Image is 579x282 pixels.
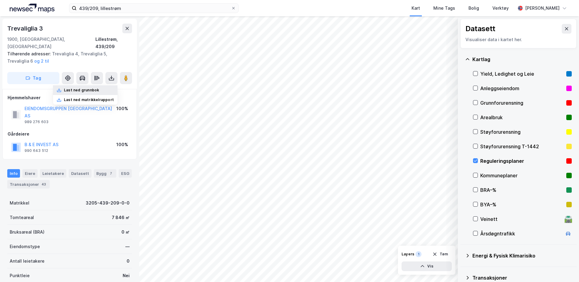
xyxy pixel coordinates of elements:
[77,4,231,13] input: Søk på adresse, matrikkel, gårdeiere, leietakere eller personer
[10,214,34,221] div: Tomteareal
[428,249,452,259] button: Tøm
[525,5,560,12] div: [PERSON_NAME]
[8,94,132,101] div: Hjemmelshaver
[549,253,579,282] iframe: Chat Widget
[40,169,66,178] div: Leietakere
[10,228,45,236] div: Bruksareal (BRA)
[402,252,414,257] div: Layers
[125,243,130,250] div: —
[7,24,44,33] div: Trevaliglia 3
[480,85,564,92] div: Anleggseiendom
[564,215,572,223] div: 🛣️
[480,99,564,107] div: Grunnforurensning
[480,128,564,136] div: Støyforurensning
[10,272,30,279] div: Punktleie
[108,170,114,176] div: 7
[549,253,579,282] div: Kontrollprogram for chat
[64,97,114,102] div: Last ned matrikkelrapport
[472,252,572,259] div: Energi & Fysisk Klimarisiko
[433,5,455,12] div: Mine Tags
[480,157,564,165] div: Reguleringsplaner
[468,5,479,12] div: Bolig
[22,169,38,178] div: Eiere
[127,257,130,265] div: 0
[86,199,130,207] div: 3205-439-209-0-0
[492,5,509,12] div: Verktøy
[7,169,20,178] div: Info
[402,261,452,271] button: Vis
[480,230,562,237] div: Årsdøgntrafikk
[7,72,59,84] button: Tag
[480,172,564,179] div: Kommuneplaner
[412,5,420,12] div: Kart
[472,56,572,63] div: Kartlag
[94,169,116,178] div: Bygg
[116,141,128,148] div: 100%
[480,143,564,150] div: Støyforurensning T-1442
[480,114,564,121] div: Arealbruk
[10,4,55,13] img: logo.a4113a55bc3d86da70a041830d287a7e.svg
[10,257,45,265] div: Antall leietakere
[10,199,29,207] div: Matrikkel
[119,169,132,178] div: ESG
[116,105,128,112] div: 100%
[7,51,52,56] span: Tilhørende adresser:
[25,120,48,124] div: 989 276 603
[415,251,422,257] div: 1
[8,130,132,138] div: Gårdeiere
[480,201,564,208] div: BYA–%
[123,272,130,279] div: Nei
[480,215,562,223] div: Veinett
[10,243,40,250] div: Eiendomstype
[112,214,130,221] div: 7 846 ㎡
[40,181,47,187] div: 43
[64,88,99,93] div: Last ned grunnbok
[121,228,130,236] div: 0 ㎡
[69,169,91,178] div: Datasett
[7,50,127,65] div: Trevaliglia 4, Trevaliglia 5, Trevaliglia 6
[480,70,564,77] div: Yield, Ledighet og Leie
[7,36,95,50] div: 1900, [GEOGRAPHIC_DATA], [GEOGRAPHIC_DATA]
[465,24,495,34] div: Datasett
[95,36,132,50] div: Lillestrøm, 439/209
[7,180,50,189] div: Transaksjoner
[480,186,564,194] div: BRA–%
[25,148,48,153] div: 990 643 512
[465,36,571,43] div: Visualiser data i kartet her.
[472,274,572,281] div: Transaksjoner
